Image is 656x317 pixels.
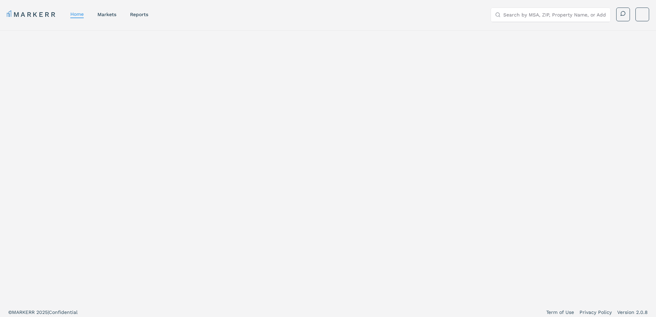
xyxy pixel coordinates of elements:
[70,11,84,17] a: home
[8,309,12,315] span: ©
[7,10,57,19] a: MARKERR
[130,12,148,17] a: reports
[12,309,36,315] span: MARKERR
[49,309,78,315] span: Confidential
[579,309,612,316] a: Privacy Policy
[97,12,116,17] a: markets
[503,8,606,22] input: Search by MSA, ZIP, Property Name, or Address
[36,309,49,315] span: 2025 |
[617,309,648,316] a: Version 2.0.8
[546,309,574,316] a: Term of Use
